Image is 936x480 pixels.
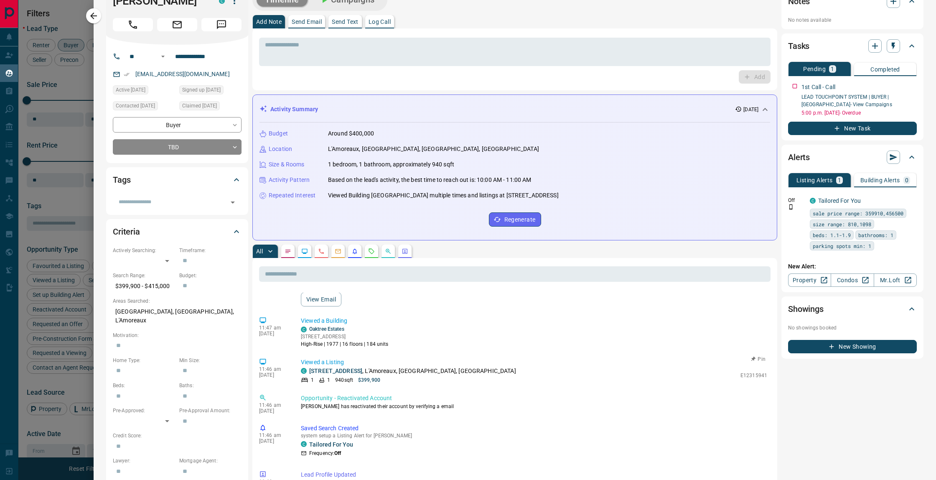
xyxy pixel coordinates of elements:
[179,357,242,364] p: Min Size:
[301,333,389,340] p: [STREET_ADDRESS]
[113,139,242,155] div: TBD
[358,376,380,384] p: $399,900
[351,248,358,255] svg: Listing Alerts
[796,177,833,183] p: Listing Alerts
[270,105,318,114] p: Activity Summary
[301,394,767,403] p: Opportunity - Reactivated Account
[788,324,917,332] p: No showings booked
[113,18,153,31] span: Call
[301,340,389,348] p: High-Rise | 1977 | 16 floors | 184 units
[813,209,903,217] span: sale price range: 359910,456500
[788,36,917,56] div: Tasks
[256,19,282,25] p: Add Note
[259,402,288,408] p: 11:46 am
[182,86,221,94] span: Signed up [DATE]
[335,248,341,255] svg: Emails
[259,325,288,331] p: 11:47 am
[489,212,541,227] button: Regenerate
[179,272,242,279] p: Budget:
[113,305,242,327] p: [GEOGRAPHIC_DATA], [GEOGRAPHIC_DATA], L'Amoreaux
[328,160,454,169] p: 1 bedroom, 1 bathroom, approximately 940 sqft
[269,191,315,200] p: Repeated Interest
[328,176,532,184] p: Based on the lead's activity, the best time to reach out is: 10:00 AM - 11:00 AM
[113,357,175,364] p: Home Type:
[788,299,917,319] div: Showings
[301,358,767,367] p: Viewed a Listing
[369,19,391,25] p: Log Call
[838,177,841,183] p: 1
[385,248,392,255] svg: Opportunities
[301,424,767,433] p: Saved Search Created
[113,85,175,97] div: Tue Sep 09 2025
[301,292,341,306] button: View Email
[113,332,242,339] p: Motivation:
[309,368,362,374] a: [STREET_ADDRESS]
[256,248,263,254] p: All
[285,248,291,255] svg: Notes
[179,382,242,389] p: Baths:
[116,86,145,94] span: Active [DATE]
[179,85,242,97] div: Tue Sep 09 2025
[269,160,305,169] p: Size & Rooms
[113,222,242,242] div: Criteria
[368,248,375,255] svg: Requests
[402,248,408,255] svg: Agent Actions
[269,129,288,138] p: Budget
[801,94,892,107] a: LEAD TOUCHPOINT SYSTEM | BUYER | [GEOGRAPHIC_DATA]- View Campaigns
[113,457,175,465] p: Lawyer:
[227,197,239,208] button: Open
[113,225,140,238] h2: Criteria
[335,376,353,384] p: 940 sqft
[746,355,771,363] button: Pin
[292,19,322,25] p: Send Email
[135,71,230,77] a: [EMAIL_ADDRESS][DOMAIN_NAME]
[269,145,292,153] p: Location
[334,450,341,456] strong: Off
[301,433,767,439] p: system setup a Listing Alert for [PERSON_NAME]
[327,376,330,384] p: 1
[301,327,307,332] div: condos.ca
[788,147,917,167] div: Alerts
[124,71,130,77] svg: Email Verified
[831,273,874,287] a: Condos
[860,177,900,183] p: Building Alerts
[179,407,242,414] p: Pre-Approval Amount:
[259,372,288,378] p: [DATE]
[113,170,242,190] div: Tags
[259,438,288,444] p: [DATE]
[788,197,805,204] p: Off
[328,129,374,138] p: Around $400,000
[113,173,130,186] h2: Tags
[801,83,835,92] p: 1st Call - Call
[788,151,810,164] h2: Alerts
[743,106,758,113] p: [DATE]
[201,18,242,31] span: Message
[318,248,325,255] svg: Calls
[113,297,242,305] p: Areas Searched:
[301,403,767,410] p: [PERSON_NAME] has reactivated their account by verifying a email
[309,367,516,375] p: , L'Amoreaux, [GEOGRAPHIC_DATA], [GEOGRAPHIC_DATA]
[788,39,809,53] h2: Tasks
[858,231,893,239] span: bathrooms: 1
[309,449,341,457] p: Frequency:
[259,432,288,438] p: 11:46 am
[874,273,917,287] a: Mr.Loft
[311,376,314,384] p: 1
[259,331,288,337] p: [DATE]
[179,457,242,465] p: Mortgage Agent:
[788,16,917,24] p: No notes available
[332,19,359,25] p: Send Text
[113,407,175,414] p: Pre-Approved:
[831,66,834,72] p: 1
[870,66,900,72] p: Completed
[116,102,155,110] span: Contacted [DATE]
[158,51,168,61] button: Open
[788,273,831,287] a: Property
[301,317,767,325] p: Viewed a Building
[182,102,217,110] span: Claimed [DATE]
[905,177,908,183] p: 0
[740,372,767,379] p: E12315941
[179,101,242,113] div: Tue Sep 09 2025
[113,432,242,439] p: Credit Score:
[309,441,353,448] a: Tailored For You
